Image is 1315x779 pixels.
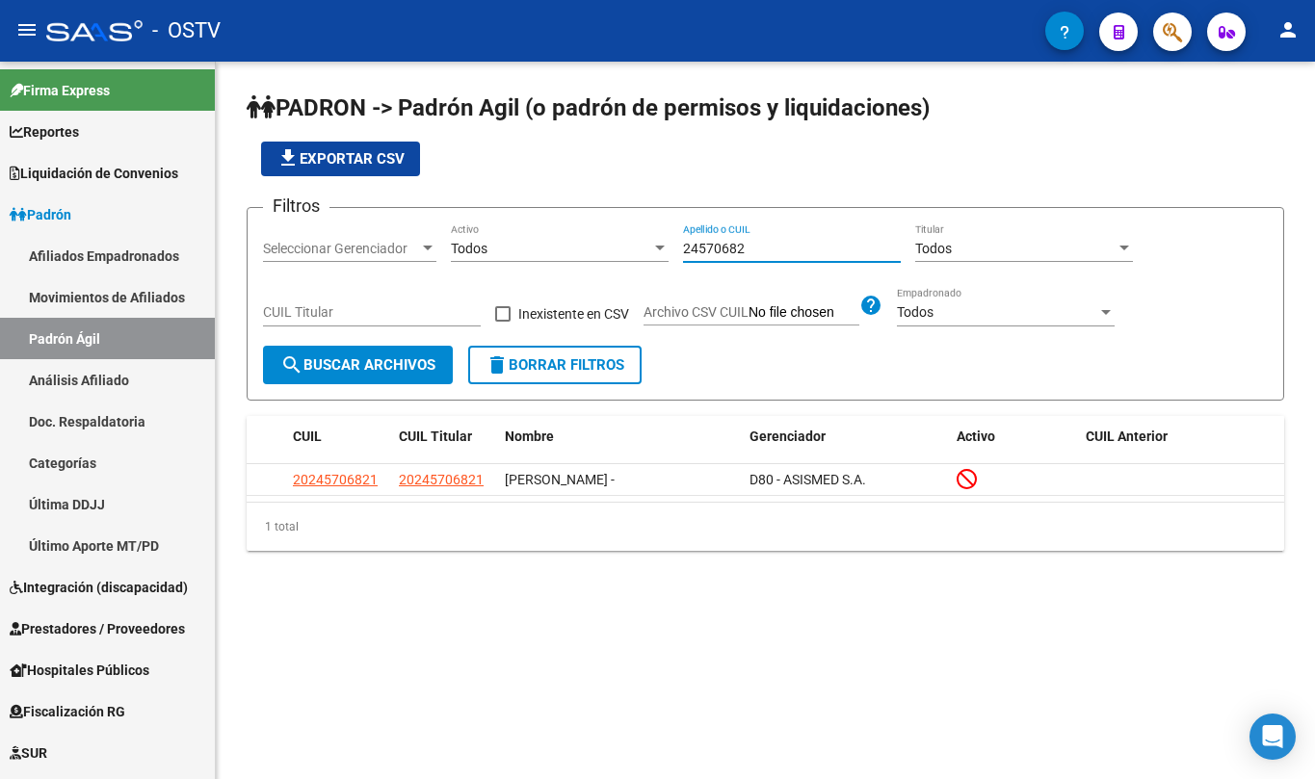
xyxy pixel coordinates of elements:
span: SUR [10,742,47,764]
div: 1 total [247,503,1284,551]
span: 20245706821 [293,472,378,487]
button: Exportar CSV [261,142,420,176]
span: Liquidación de Convenios [10,163,178,184]
span: CUIL [293,428,322,444]
span: Integración (discapacidad) [10,577,188,598]
span: Buscar Archivos [280,356,435,374]
span: D80 - ASISMED S.A. [750,472,866,487]
mat-icon: delete [486,353,509,377]
input: Archivo CSV CUIL [749,304,859,322]
span: Activo [957,428,995,444]
span: Todos [897,304,934,320]
span: - OSTV [152,10,221,52]
span: 20245706821 [399,472,484,487]
span: Todos [915,241,952,256]
mat-icon: file_download [276,146,300,169]
span: Fiscalización RG [10,701,125,722]
span: Inexistente en CSV [518,302,629,325]
button: Buscar Archivos [263,346,453,384]
span: Reportes [10,121,79,143]
mat-icon: search [280,353,303,377]
datatable-header-cell: Gerenciador [742,416,948,457]
span: Nombre [505,428,554,444]
datatable-header-cell: Nombre [497,416,742,457]
span: Padrón [10,204,71,225]
span: Borrar Filtros [486,356,624,374]
span: PADRON -> Padrón Agil (o padrón de permisos y liquidaciones) [247,94,930,121]
span: Todos [451,241,487,256]
mat-icon: help [859,294,882,317]
span: CUIL Anterior [1086,428,1168,444]
span: Prestadores / Proveedores [10,618,185,639]
span: Gerenciador [750,428,826,444]
h3: Filtros [263,193,329,220]
span: CUIL Titular [399,428,472,444]
datatable-header-cell: Activo [949,416,1078,457]
mat-icon: menu [15,18,39,41]
datatable-header-cell: CUIL [285,416,391,457]
datatable-header-cell: CUIL Anterior [1078,416,1284,457]
span: Seleccionar Gerenciador [263,241,419,257]
datatable-header-cell: CUIL Titular [391,416,497,457]
div: Open Intercom Messenger [1249,714,1296,760]
span: Archivo CSV CUIL [644,304,749,320]
span: Firma Express [10,80,110,101]
span: Hospitales Públicos [10,660,149,681]
span: [PERSON_NAME] - [505,472,615,487]
button: Borrar Filtros [468,346,642,384]
mat-icon: person [1276,18,1300,41]
span: Exportar CSV [276,150,405,168]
